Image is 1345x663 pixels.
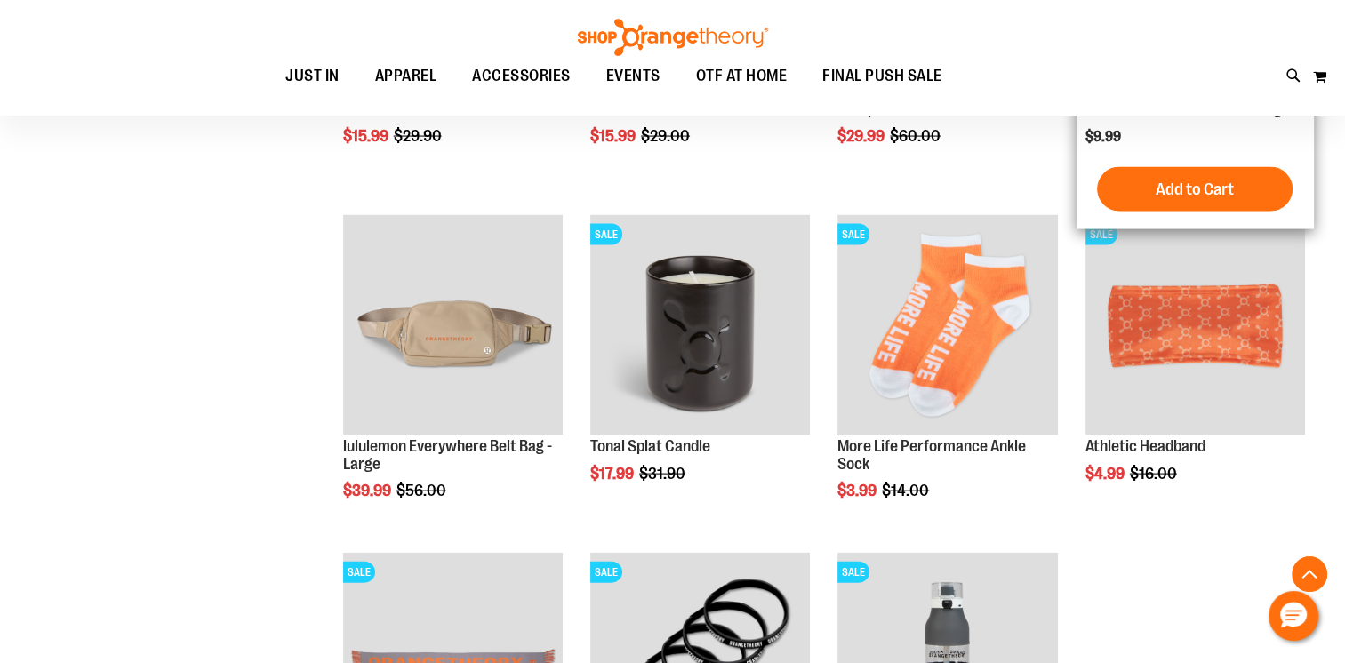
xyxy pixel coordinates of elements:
[805,56,960,97] a: FINAL PUSH SALE
[334,206,572,545] div: product
[396,482,449,499] span: $56.00
[394,127,444,145] span: $29.90
[472,56,571,96] span: ACCESSORIES
[837,215,1057,435] img: Product image for More Life Performance Ankle Sock
[575,19,771,56] img: Shop Orangetheory
[837,127,887,145] span: $29.99
[837,482,879,499] span: $3.99
[890,127,943,145] span: $60.00
[590,215,810,435] img: Product image for Tonal Splat Candle
[641,127,693,145] span: $29.00
[343,482,394,499] span: $39.99
[837,224,869,245] span: SALE
[639,465,688,483] span: $31.90
[696,56,788,96] span: OTF AT HOME
[343,215,563,435] img: Product image for lululemon Everywhere Belt Bag Large
[606,56,660,96] span: EVENTS
[581,206,819,527] div: product
[357,56,455,97] a: APPAREL
[1156,180,1234,199] span: Add to Cart
[829,206,1066,545] div: product
[588,56,678,97] a: EVENTS
[590,562,622,583] span: SALE
[454,56,588,96] a: ACCESSORIES
[1085,215,1305,435] img: Product image for Athletic Headband
[1085,437,1205,455] a: Athletic Headband
[822,56,942,96] span: FINAL PUSH SALE
[1269,591,1318,641] button: Hello, have a question? Let’s chat.
[343,127,391,145] span: $15.99
[1085,100,1282,118] a: 2023 Hell Week 12oz Skull Mug
[590,127,638,145] span: $15.99
[1085,215,1305,437] a: Product image for Athletic HeadbandSALE
[343,215,563,437] a: Product image for lululemon Everywhere Belt Bag Large
[837,100,973,118] a: Compartment Duffel
[837,437,1026,473] a: More Life Performance Ankle Sock
[375,56,437,96] span: APPAREL
[837,562,869,583] span: SALE
[1130,465,1180,483] span: $16.00
[268,56,357,97] a: JUST IN
[1085,129,1124,145] span: $9.99
[837,215,1057,437] a: Product image for More Life Performance Ankle SockSALE
[285,56,340,96] span: JUST IN
[678,56,805,97] a: OTF AT HOME
[1292,556,1327,592] button: Back To Top
[343,100,462,118] a: Waffle Knit Beanie
[1097,167,1293,212] button: Add to Cart
[1085,465,1127,483] span: $4.99
[1085,224,1117,245] span: SALE
[343,562,375,583] span: SALE
[590,437,710,455] a: Tonal Splat Candle
[882,482,932,499] span: $14.00
[343,437,552,473] a: lululemon Everywhere Belt Bag - Large
[590,465,636,483] span: $17.99
[590,215,810,437] a: Product image for Tonal Splat CandleSALE
[1077,206,1314,527] div: product
[590,100,710,118] a: More Life Bracelet
[590,224,622,245] span: SALE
